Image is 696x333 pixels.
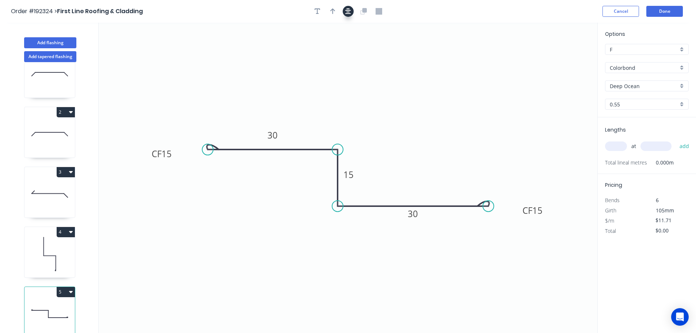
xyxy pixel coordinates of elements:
tspan: 15 [343,169,354,181]
button: Cancel [602,6,639,17]
span: at [631,141,636,151]
span: Bends [605,197,620,204]
div: Open Intercom Messenger [671,308,689,326]
input: Material [610,64,678,72]
tspan: 15 [161,148,172,160]
tspan: CF [152,148,161,160]
tspan: 15 [532,204,543,216]
button: Add tapered flashing [24,51,76,62]
input: Thickness [610,101,678,108]
button: Done [646,6,683,17]
button: 5 [57,287,75,297]
button: 3 [57,167,75,177]
span: Options [605,30,625,38]
span: Order #192324 > [11,7,57,15]
span: Total [605,227,616,234]
span: 105mm [656,207,674,214]
span: Total lineal metres [605,158,647,168]
input: Price level [610,46,678,53]
button: Add flashing [24,37,76,48]
span: 0.000m [647,158,674,168]
span: $/m [605,217,614,224]
span: Pricing [605,181,622,189]
span: Girth [605,207,616,214]
span: 6 [656,197,659,204]
span: First Line Roofing & Cladding [57,7,143,15]
button: 2 [57,107,75,117]
svg: 0 [99,23,597,333]
tspan: 30 [267,129,278,141]
input: Colour [610,82,678,90]
span: Lengths [605,126,626,133]
tspan: 30 [408,208,418,220]
button: 4 [57,227,75,237]
tspan: CF [522,204,532,216]
button: add [676,140,693,152]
